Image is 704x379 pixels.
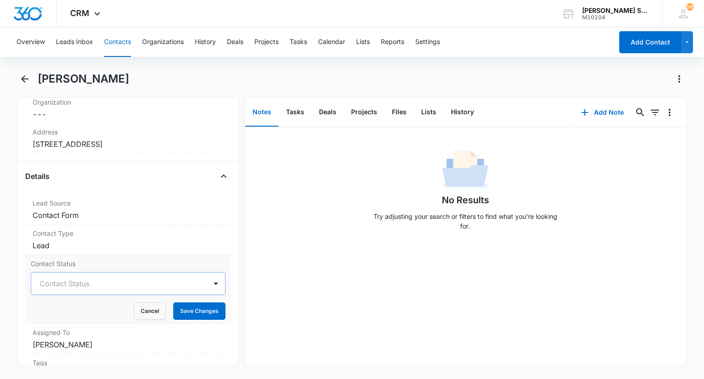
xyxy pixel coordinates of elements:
button: Projects [254,28,279,57]
div: Assigned To[PERSON_NAME] [25,324,231,354]
img: No Data [442,147,488,193]
button: Add Contact [619,31,681,53]
h4: Details [25,171,49,182]
label: Lead Source [33,198,223,208]
div: account name [582,7,649,14]
button: Organizations [142,28,184,57]
button: Leads Inbox [56,28,93,57]
div: notifications count [686,3,693,11]
dd: --- [33,109,223,120]
div: Lead SourceContact Form [25,195,231,225]
label: Contact Status [31,259,225,268]
label: Organization [33,97,223,107]
label: Assigned To [33,328,223,337]
h1: [PERSON_NAME] [38,72,129,86]
button: Tasks [290,28,307,57]
button: Settings [415,28,440,57]
dd: [STREET_ADDRESS] [33,139,223,150]
button: Contacts [104,28,131,57]
button: Lists [414,98,444,127]
button: Projects [344,98,385,127]
button: Deals [312,98,344,127]
button: Notes [245,98,279,127]
button: Calendar [318,28,345,57]
button: Overview [16,28,45,57]
button: Cancel [134,302,166,320]
button: Lists [356,28,370,57]
p: Try adjusting your search or filters to find what you’re looking for. [369,212,561,231]
dd: Lead [33,240,223,251]
div: Organization--- [25,94,231,123]
div: account id [582,14,649,21]
dd: Contact Form [33,210,223,221]
button: Tasks [279,98,312,127]
dd: [PERSON_NAME] [33,339,223,350]
label: Contact Type [33,229,223,238]
span: CRM [70,8,89,18]
button: History [444,98,481,127]
button: Close [216,169,231,184]
button: History [195,28,216,57]
div: Address[STREET_ADDRESS] [25,123,231,154]
div: Contact TypeLead [25,225,231,255]
button: Actions [672,72,687,86]
h1: No Results [442,193,489,207]
label: Tags [33,358,223,368]
button: Files [385,98,414,127]
button: Reports [381,28,404,57]
label: Address [33,127,223,137]
button: Search... [633,105,648,120]
button: Save Changes [173,302,225,320]
button: Filters [648,105,662,120]
button: Overflow Menu [662,105,677,120]
span: 56 [686,3,693,11]
button: Back [17,72,32,86]
button: Deals [227,28,243,57]
button: Add Note [572,101,633,123]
